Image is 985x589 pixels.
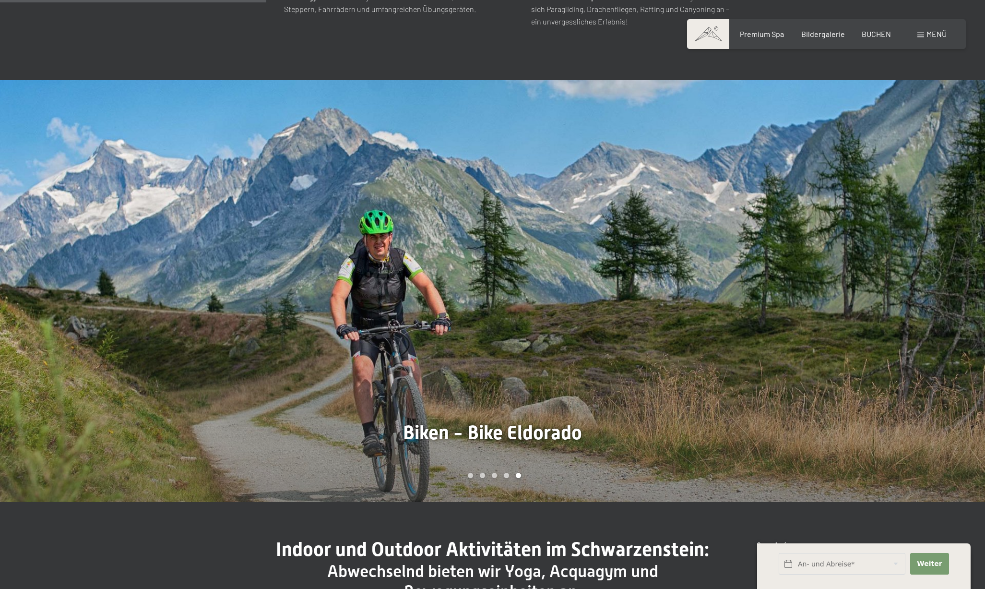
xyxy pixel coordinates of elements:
div: Carousel Page 4 [504,473,509,478]
a: BUCHEN [862,29,891,38]
div: Carousel Page 5 (Current Slide) [516,473,521,478]
span: Menü [926,29,947,38]
span: Weiter [917,559,942,569]
div: Carousel Page 1 [468,473,473,478]
a: Premium Spa [740,29,784,38]
a: Bildergalerie [801,29,845,38]
button: Weiter [910,553,949,575]
div: Carousel Pagination [464,473,521,478]
span: Indoor und Outdoor Aktivitäten im Schwarzenstein: [276,538,709,561]
div: Carousel Page 2 [480,473,485,478]
div: Carousel Page 3 [492,473,497,478]
span: Schnellanfrage [757,541,799,549]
